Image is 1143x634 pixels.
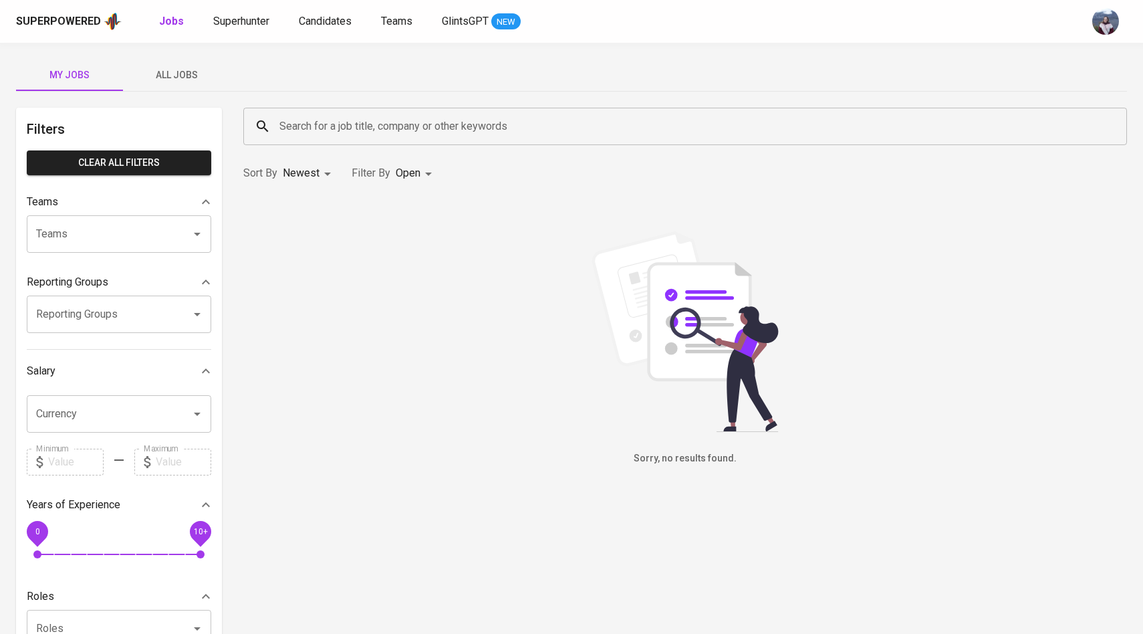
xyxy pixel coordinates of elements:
[159,13,186,30] a: Jobs
[299,13,354,30] a: Candidates
[213,15,269,27] span: Superhunter
[283,165,320,181] p: Newest
[156,449,211,476] input: Value
[1092,8,1119,35] img: christine.raharja@glints.com
[396,167,420,179] span: Open
[283,161,336,186] div: Newest
[27,118,211,140] h6: Filters
[381,15,412,27] span: Teams
[381,13,415,30] a: Teams
[243,451,1127,466] h6: Sorry, no results found.
[585,231,785,432] img: file_searching.svg
[159,15,184,27] b: Jobs
[213,13,272,30] a: Superhunter
[442,13,521,30] a: GlintsGPT NEW
[27,492,211,518] div: Years of Experience
[442,15,489,27] span: GlintsGPT
[243,165,277,181] p: Sort By
[131,67,222,84] span: All Jobs
[27,269,211,296] div: Reporting Groups
[27,194,58,210] p: Teams
[491,15,521,29] span: NEW
[193,526,207,536] span: 10+
[188,305,207,324] button: Open
[188,225,207,243] button: Open
[16,14,101,29] div: Superpowered
[16,11,122,31] a: Superpoweredapp logo
[27,497,120,513] p: Years of Experience
[27,274,108,290] p: Reporting Groups
[396,161,436,186] div: Open
[37,154,201,171] span: Clear All filters
[104,11,122,31] img: app logo
[24,67,115,84] span: My Jobs
[188,405,207,423] button: Open
[27,189,211,215] div: Teams
[352,165,390,181] p: Filter By
[27,363,55,379] p: Salary
[48,449,104,476] input: Value
[27,358,211,385] div: Salary
[35,526,39,536] span: 0
[27,150,211,175] button: Clear All filters
[299,15,352,27] span: Candidates
[27,589,54,605] p: Roles
[27,583,211,610] div: Roles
